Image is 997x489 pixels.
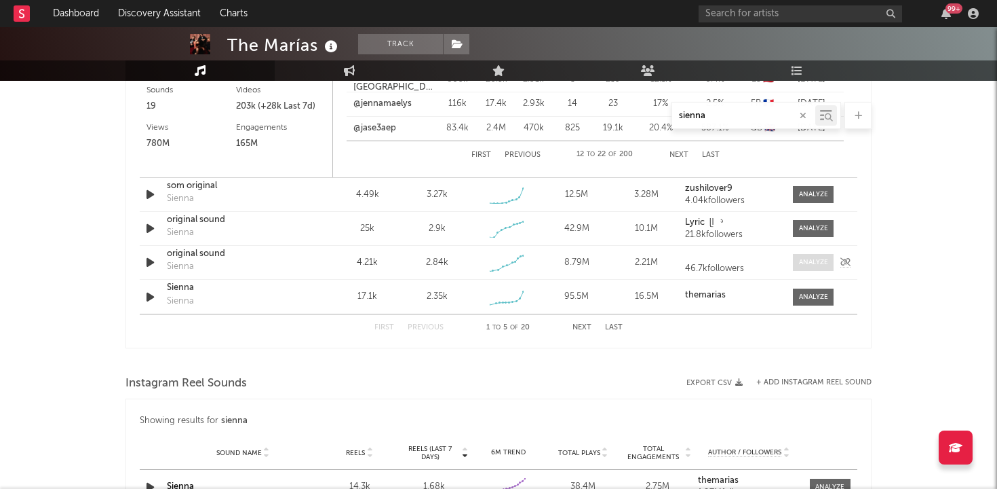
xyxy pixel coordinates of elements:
[336,256,399,270] div: 4.21k
[167,179,309,193] a: som original
[685,291,779,300] a: themarias
[429,222,446,236] div: 2.9k
[605,324,623,331] button: Last
[685,184,732,193] strong: zushilover9
[374,324,394,331] button: First
[743,379,872,386] div: + Add Instagram Reel Sound
[558,449,600,457] span: Total Plays
[336,188,399,202] div: 4.49k
[615,290,678,304] div: 16.5M
[475,448,543,458] div: 6M Trend
[685,291,726,300] strong: themarias
[786,97,837,111] div: [DATE]
[236,136,326,152] div: 165M
[216,449,262,457] span: Sound Name
[555,97,589,111] div: 14
[426,256,448,270] div: 2.84k
[167,226,194,240] div: Sienna
[686,379,743,387] button: Export CSV
[596,97,630,111] div: 23
[408,324,444,331] button: Previous
[471,151,491,159] button: First
[125,376,247,392] span: Instagram Reel Sounds
[471,320,545,336] div: 1 5 20
[227,34,341,56] div: The Marías
[236,98,326,115] div: 203k (+28k Last 7d)
[945,3,962,14] div: 99 +
[685,264,779,274] div: 46.7k followers
[140,413,857,429] div: Showing results for
[167,213,309,227] a: original sound
[941,8,951,19] button: 99+
[545,188,608,202] div: 12.5M
[685,218,779,228] a: Lyric ᥫ᭡
[353,97,412,111] a: @jennamaelys
[336,222,399,236] div: 25k
[518,97,549,111] div: 2.93k
[587,151,595,158] span: to
[221,413,248,429] div: sienna
[685,184,779,194] a: zushilover9
[698,476,800,486] a: themarias
[685,218,723,227] strong: Lyric ᥫ᭡
[572,324,591,331] button: Next
[336,290,399,304] div: 17.1k
[167,192,194,206] div: Sienna
[745,97,779,111] div: FR
[672,111,815,122] input: Search by song name or URL
[615,256,678,270] div: 2.21M
[669,151,688,159] button: Next
[427,188,448,202] div: 3.27k
[492,325,501,331] span: to
[167,260,194,274] div: Sienna
[400,445,460,461] span: Reels (last 7 days)
[545,222,608,236] div: 42.9M
[624,445,684,461] span: Total Engagements
[510,325,518,331] span: of
[608,151,617,158] span: of
[615,188,678,202] div: 3.28M
[637,97,684,111] div: 17 %
[440,97,474,111] div: 116k
[763,99,774,108] span: 🇫🇷
[698,476,739,485] strong: themarias
[167,247,309,261] a: original sound
[702,151,720,159] button: Last
[146,98,236,115] div: 19
[236,82,326,98] div: Videos
[685,196,779,206] div: 4.04k followers
[481,97,511,111] div: 17.4k
[545,256,608,270] div: 8.79M
[358,34,443,54] button: Track
[346,449,365,457] span: Reels
[691,97,739,111] div: 2.5 %
[167,281,309,295] a: Sienna
[545,290,608,304] div: 95.5M
[505,151,541,159] button: Previous
[167,295,194,308] div: Sienna
[708,448,781,457] span: Author / Followers
[146,136,236,152] div: 780M
[427,290,448,304] div: 2.35k
[756,379,872,386] button: + Add Instagram Reel Sound
[699,5,902,22] input: Search for artists
[146,82,236,98] div: Sounds
[568,147,642,163] div: 12 22 200
[615,222,678,236] div: 10.1M
[685,230,779,240] div: 21.8k followers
